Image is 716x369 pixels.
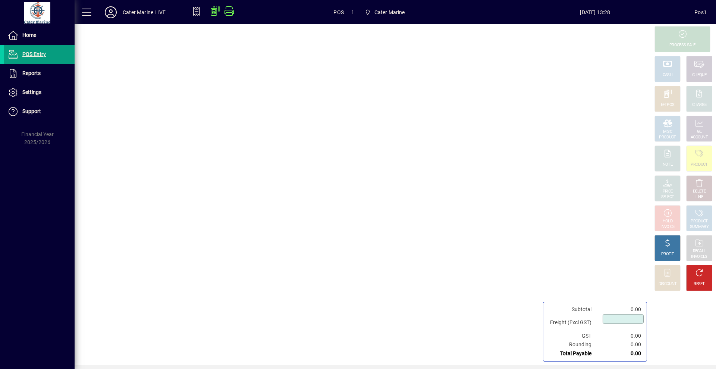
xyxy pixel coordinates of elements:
span: Support [22,108,41,114]
div: LINE [695,194,703,200]
span: Settings [22,89,41,95]
td: 0.00 [599,349,644,358]
a: Home [4,26,75,45]
div: NOTE [663,162,672,168]
span: [DATE] 13:28 [496,6,695,18]
div: SUMMARY [690,224,709,230]
div: GL [697,129,702,135]
div: CHEQUE [692,72,706,78]
div: PRODUCT [691,219,707,224]
div: EFTPOS [661,102,675,108]
div: PROCESS SALE [669,43,695,48]
span: Cater Marine [374,6,405,18]
td: 0.00 [599,340,644,349]
div: PRICE [663,189,673,194]
div: CASH [663,72,672,78]
td: GST [546,332,599,340]
div: Pos1 [694,6,707,18]
button: Profile [99,6,123,19]
div: INVOICES [691,254,707,260]
span: Cater Marine [362,6,408,19]
a: Settings [4,83,75,102]
a: Reports [4,64,75,83]
div: INVOICE [660,224,674,230]
td: 0.00 [599,305,644,314]
div: Cater Marine LIVE [123,6,166,18]
td: 0.00 [599,332,644,340]
div: HOLD [663,219,672,224]
a: Support [4,102,75,121]
span: POS [333,6,344,18]
span: POS Entry [22,51,46,57]
span: 1 [351,6,354,18]
div: DELETE [693,189,706,194]
td: Freight (Excl GST) [546,314,599,332]
div: RESET [694,281,705,287]
span: Home [22,32,36,38]
div: SELECT [661,194,674,200]
span: Reports [22,70,41,76]
div: MISC [663,129,672,135]
div: RECALL [693,248,706,254]
div: PRODUCT [691,162,707,168]
td: Total Payable [546,349,599,358]
div: CHARGE [692,102,707,108]
div: ACCOUNT [691,135,708,140]
td: Rounding [546,340,599,349]
td: Subtotal [546,305,599,314]
div: PRODUCT [659,135,676,140]
div: DISCOUNT [659,281,676,287]
div: PROFIT [661,251,674,257]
